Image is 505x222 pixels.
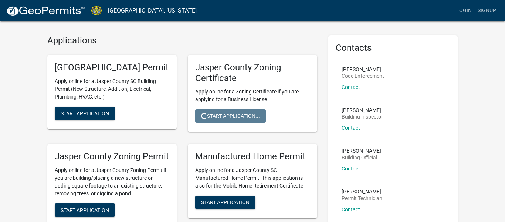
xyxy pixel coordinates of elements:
[342,206,360,212] a: Contact
[195,62,310,84] h5: Jasper County Zoning Certificate
[55,203,115,217] button: Start Application
[55,166,169,198] p: Apply online for a Jasper County Zoning Permit if you are building/placing a new structure or add...
[195,151,310,162] h5: Manufactured Home Permit
[55,62,169,73] h5: [GEOGRAPHIC_DATA] Permit
[342,107,383,113] p: [PERSON_NAME]
[342,196,382,201] p: Permit Technician
[342,166,360,172] a: Contact
[195,196,255,209] button: Start Application
[55,77,169,101] p: Apply online for a Jasper County SC Building Permit (New Structure, Addition, Electrical, Plumbin...
[342,148,381,153] p: [PERSON_NAME]
[475,4,499,18] a: Signup
[91,6,102,16] img: Jasper County, South Carolina
[55,151,169,162] h5: Jasper County Zoning Permit
[342,125,360,131] a: Contact
[342,67,384,72] p: [PERSON_NAME]
[336,43,450,53] h5: Contacts
[201,199,250,205] span: Start Application
[195,109,266,123] button: Start Application...
[61,207,109,213] span: Start Application
[342,84,360,90] a: Contact
[201,113,260,119] span: Start Application...
[195,166,310,190] p: Apply online for a Jasper County SC Manufactured Home Permit. This application is also for the Mo...
[195,88,310,103] p: Apply online for a Zoning Certificate if you are applying for a Business License
[55,107,115,120] button: Start Application
[342,73,384,79] p: Code Enforcement
[342,189,382,194] p: [PERSON_NAME]
[108,4,197,17] a: [GEOGRAPHIC_DATA], [US_STATE]
[61,110,109,116] span: Start Application
[47,35,317,46] h4: Applications
[453,4,475,18] a: Login
[342,114,383,119] p: Building Inspector
[342,155,381,160] p: Building Official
